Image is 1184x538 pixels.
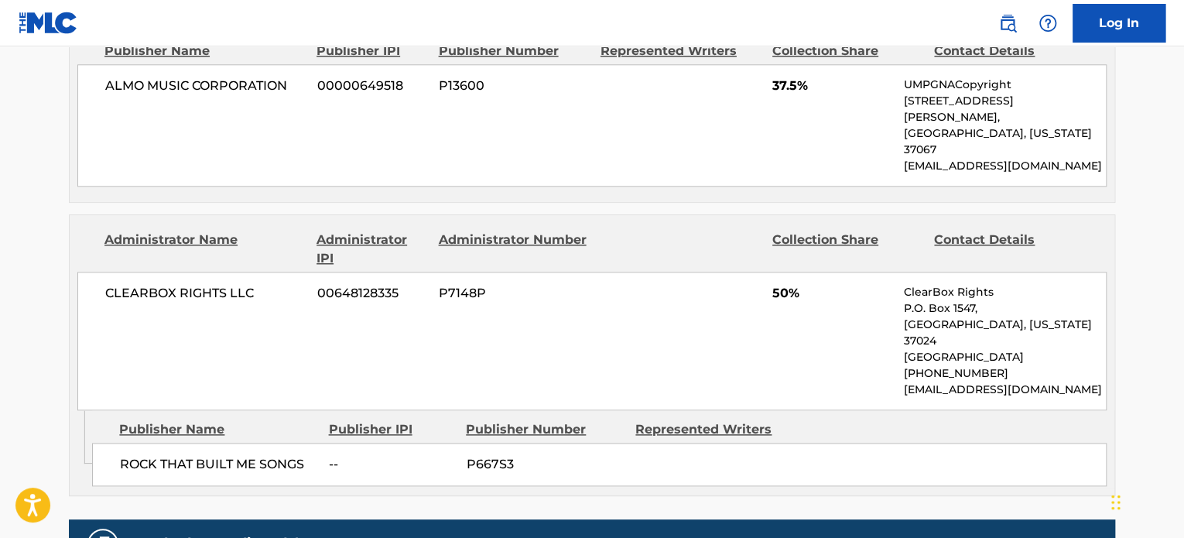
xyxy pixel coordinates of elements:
p: [EMAIL_ADDRESS][DOMAIN_NAME] [904,158,1106,174]
span: 50% [772,284,892,303]
img: search [998,14,1017,33]
div: Administrator Name [104,231,305,268]
div: Represented Writers [635,420,793,439]
p: [GEOGRAPHIC_DATA], [US_STATE] 37024 [904,317,1106,349]
img: MLC Logo [19,12,78,34]
div: Administrator IPI [317,231,426,268]
span: P667S3 [466,455,624,474]
p: ClearBox Rights [904,284,1106,300]
div: Publisher IPI [328,420,454,439]
div: Help [1032,8,1063,39]
div: Represented Writers [601,42,761,60]
span: ALMO MUSIC CORPORATION [105,77,306,95]
div: Publisher Number [466,420,624,439]
span: P7148P [439,284,589,303]
div: Publisher Name [119,420,317,439]
div: Collection Share [772,42,922,60]
div: Publisher IPI [317,42,426,60]
span: 00648128335 [317,284,427,303]
span: P13600 [439,77,589,95]
div: Contact Details [934,42,1084,60]
a: Public Search [992,8,1023,39]
span: 00000649518 [317,77,427,95]
div: Contact Details [934,231,1084,268]
span: CLEARBOX RIGHTS LLC [105,284,306,303]
p: [STREET_ADDRESS][PERSON_NAME], [904,93,1106,125]
span: -- [329,455,454,474]
div: Collection Share [772,231,922,268]
span: ROCK THAT BUILT ME SONGS [120,455,317,474]
p: [EMAIL_ADDRESS][DOMAIN_NAME] [904,382,1106,398]
p: [PHONE_NUMBER] [904,365,1106,382]
iframe: Chat Widget [1107,464,1184,538]
img: help [1039,14,1057,33]
div: Publisher Name [104,42,305,60]
p: [GEOGRAPHIC_DATA] [904,349,1106,365]
div: Publisher Number [438,42,588,60]
div: Administrator Number [438,231,588,268]
a: Log In [1073,4,1165,43]
div: Drag [1111,479,1121,526]
p: [GEOGRAPHIC_DATA], [US_STATE] 37067 [904,125,1106,158]
p: P.O. Box 1547, [904,300,1106,317]
span: 37.5% [772,77,892,95]
p: UMPGNACopyright [904,77,1106,93]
